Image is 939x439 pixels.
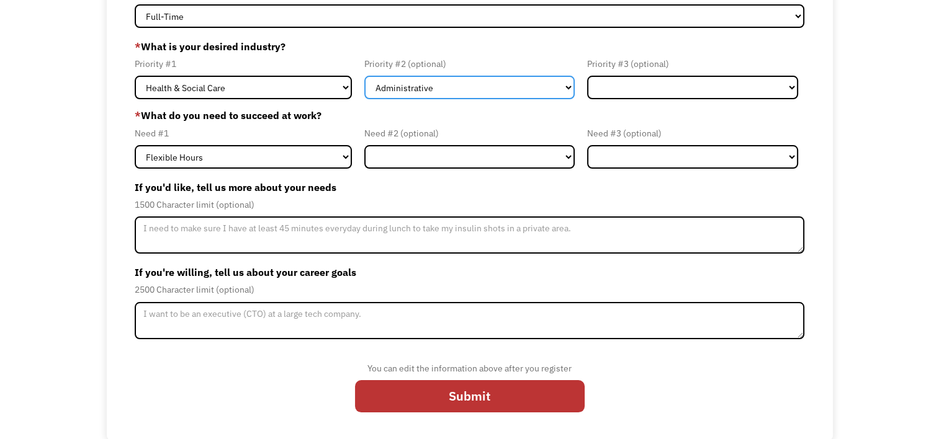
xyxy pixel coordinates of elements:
div: Priority #1 [135,56,352,71]
div: Need #2 (optional) [364,126,575,141]
div: 2500 Character limit (optional) [135,282,804,297]
div: Need #3 (optional) [587,126,798,141]
div: Priority #3 (optional) [587,56,798,71]
div: Priority #2 (optional) [364,56,575,71]
div: Need #1 [135,126,352,141]
div: You can edit the information above after you register [355,361,585,376]
div: 1500 Character limit (optional) [135,197,804,212]
input: Submit [355,380,585,412]
label: If you're willing, tell us about your career goals [135,262,804,282]
label: What is your desired industry? [135,37,804,56]
label: If you'd like, tell us more about your needs [135,177,804,197]
label: What do you need to succeed at work? [135,108,804,123]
